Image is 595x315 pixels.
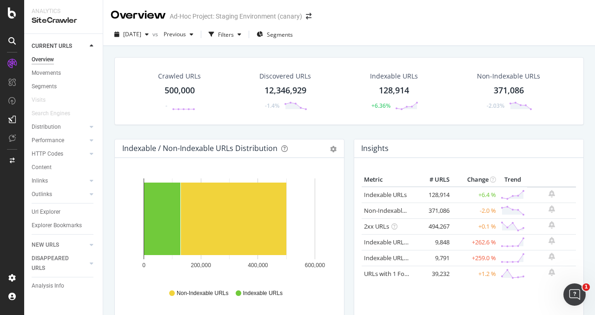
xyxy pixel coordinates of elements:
span: Segments [267,31,293,39]
div: CURRENT URLS [32,41,72,51]
div: HTTP Codes [32,149,63,159]
text: 600,000 [305,262,325,269]
text: 200,000 [191,262,211,269]
a: 2xx URLs [364,222,389,230]
div: Performance [32,136,64,145]
div: Explorer Bookmarks [32,221,82,230]
text: 0 [142,262,145,269]
td: +0.1 % [452,218,498,234]
div: gear [330,146,337,152]
td: -2.0 % [452,203,498,218]
a: Outlinks [32,190,87,199]
a: NEW URLS [32,240,87,250]
a: CURRENT URLS [32,41,87,51]
div: bell-plus [549,237,555,244]
button: Filters [205,27,245,42]
a: Overview [32,55,96,65]
div: Indexable / Non-Indexable URLs Distribution [122,144,278,153]
td: 9,848 [415,234,452,250]
div: 500,000 [165,85,195,97]
button: [DATE] [111,27,152,42]
div: Overview [32,55,54,65]
div: Filters [218,31,234,39]
div: Non-Indexable URLs [477,72,540,81]
td: 128,914 [415,187,452,203]
div: Overview [111,7,166,23]
td: +259.0 % [452,250,498,266]
div: DISAPPEARED URLS [32,254,79,273]
td: +262.6 % [452,234,498,250]
div: Visits [32,95,46,105]
a: Indexable URLs with Bad H1 [364,238,442,246]
a: Performance [32,136,87,145]
div: NEW URLS [32,240,59,250]
a: Search Engines [32,109,79,118]
td: 39,232 [415,266,452,282]
a: DISAPPEARED URLS [32,254,87,273]
div: +6.36% [371,102,390,110]
text: 400,000 [248,262,268,269]
a: Url Explorer [32,207,96,217]
div: Segments [32,82,57,92]
th: Change [452,173,498,187]
div: Search Engines [32,109,70,118]
button: Segments [253,27,297,42]
div: arrow-right-arrow-left [306,13,311,20]
div: Distribution [32,122,61,132]
span: Non-Indexable URLs [177,289,228,297]
div: bell-plus [549,221,555,229]
div: bell-plus [549,269,555,276]
a: HTTP Codes [32,149,87,159]
div: bell-plus [549,253,555,260]
td: +6.4 % [452,187,498,203]
div: bell-plus [549,190,555,197]
td: 494,267 [415,218,452,234]
td: +1.2 % [452,266,498,282]
svg: A chart. [122,173,337,281]
th: # URLS [415,173,452,187]
a: Inlinks [32,176,87,186]
div: Content [32,163,52,172]
div: Url Explorer [32,207,60,217]
div: Outlinks [32,190,52,199]
a: Distribution [32,122,87,132]
a: Explorer Bookmarks [32,221,96,230]
div: 12,346,929 [264,85,306,97]
div: -2.03% [487,102,504,110]
div: -1.4% [265,102,279,110]
div: Ad-Hoc Project: Staging Environment (canary) [170,12,302,21]
td: 9,791 [415,250,452,266]
div: Analysis Info [32,281,64,291]
a: Segments [32,82,96,92]
div: Discovered URLs [259,72,311,81]
span: vs [152,30,160,38]
iframe: Intercom live chat [563,283,586,306]
div: - [165,102,167,110]
a: Analysis Info [32,281,96,291]
div: Crawled URLs [158,72,201,81]
span: Previous [160,30,186,38]
h4: Insights [361,142,389,155]
span: Indexable URLs [243,289,283,297]
a: Non-Indexable URLs [364,206,421,215]
a: Indexable URLs with Bad Description [364,254,465,262]
span: 1 [582,283,590,291]
a: Visits [32,95,55,105]
div: Movements [32,68,61,78]
div: Analytics [32,7,95,15]
th: Trend [498,173,527,187]
div: bell-plus [549,205,555,213]
div: SiteCrawler [32,15,95,26]
div: Inlinks [32,176,48,186]
button: Previous [160,27,197,42]
a: Indexable URLs [364,190,407,199]
div: Indexable URLs [370,72,418,81]
td: 371,086 [415,203,452,218]
a: URLs with 1 Follow Inlink [364,269,432,278]
span: 2025 Aug. 25th [123,30,141,38]
div: 371,086 [494,85,524,97]
div: 128,914 [379,85,409,97]
a: Movements [32,68,96,78]
a: Content [32,163,96,172]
